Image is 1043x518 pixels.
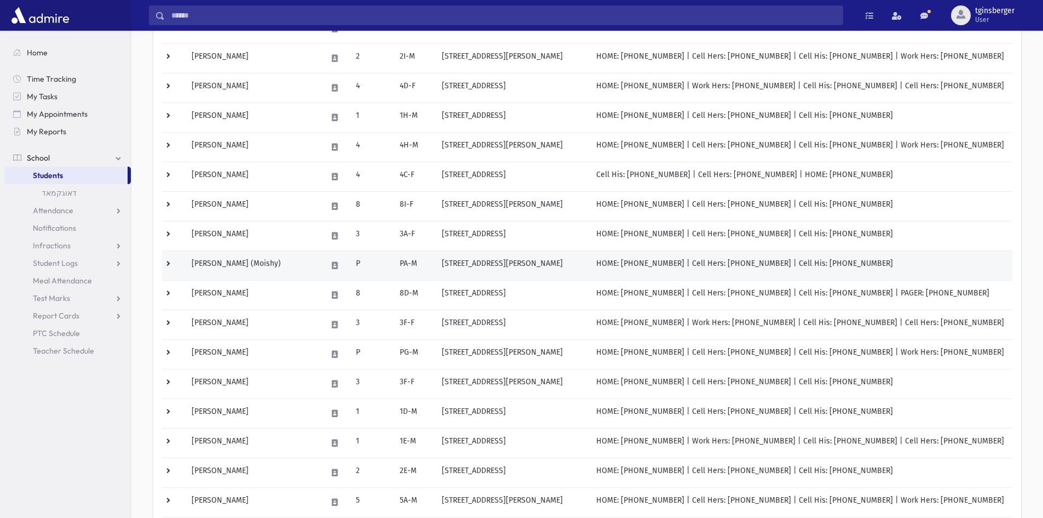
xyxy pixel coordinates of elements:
[4,149,131,167] a: School
[185,428,320,458] td: [PERSON_NAME]
[185,369,320,399] td: [PERSON_NAME]
[185,103,320,132] td: [PERSON_NAME]
[590,73,1012,103] td: HOME: [PHONE_NUMBER] | Work Hers: [PHONE_NUMBER] | Cell His: [PHONE_NUMBER] | Cell Hers: [PHONE_N...
[33,276,92,286] span: Meal Attendance
[4,44,131,61] a: Home
[393,73,435,103] td: 4D-F
[27,74,76,84] span: Time Tracking
[4,237,131,254] a: Infractions
[590,191,1012,221] td: HOME: [PHONE_NUMBER] | Cell Hers: [PHONE_NUMBER] | Cell His: [PHONE_NUMBER]
[349,339,393,369] td: P
[590,103,1012,132] td: HOME: [PHONE_NUMBER] | Cell Hers: [PHONE_NUMBER] | Cell His: [PHONE_NUMBER]
[185,43,320,73] td: [PERSON_NAME]
[4,254,131,272] a: Student Logs
[185,191,320,221] td: [PERSON_NAME]
[185,458,320,487] td: [PERSON_NAME]
[4,289,131,307] a: Test Marks
[4,307,131,325] a: Report Cards
[393,162,435,191] td: 4C-F
[9,4,72,26] img: AdmirePro
[349,487,393,517] td: 5
[975,15,1015,24] span: User
[349,103,393,132] td: 1
[435,280,590,310] td: [STREET_ADDRESS]
[185,162,320,191] td: [PERSON_NAME]
[33,206,73,215] span: Attendance
[27,92,57,101] span: My Tasks
[185,280,320,310] td: [PERSON_NAME]
[393,369,435,399] td: 3F-F
[975,7,1015,15] span: tginsberger
[33,258,78,268] span: Student Logs
[4,167,128,184] a: Students
[393,251,435,280] td: PA-M
[349,162,393,191] td: 4
[590,458,1012,487] td: HOME: [PHONE_NUMBER] | Cell Hers: [PHONE_NUMBER] | Cell His: [PHONE_NUMBER]
[435,162,590,191] td: [STREET_ADDRESS]
[435,310,590,339] td: [STREET_ADDRESS]
[33,170,63,180] span: Students
[33,241,71,251] span: Infractions
[33,223,76,233] span: Notifications
[393,221,435,251] td: 3A-F
[590,162,1012,191] td: Cell His: [PHONE_NUMBER] | Cell Hers: [PHONE_NUMBER] | HOME: [PHONE_NUMBER]
[435,487,590,517] td: [STREET_ADDRESS][PERSON_NAME]
[435,73,590,103] td: [STREET_ADDRESS]
[185,310,320,339] td: [PERSON_NAME]
[4,88,131,105] a: My Tasks
[185,251,320,280] td: [PERSON_NAME] (Moishy)
[27,48,48,58] span: Home
[4,325,131,342] a: PTC Schedule
[185,221,320,251] td: [PERSON_NAME]
[4,184,131,202] a: דאוגקמאד
[165,5,843,25] input: Search
[185,487,320,517] td: [PERSON_NAME]
[393,280,435,310] td: 8D-M
[185,399,320,428] td: [PERSON_NAME]
[349,280,393,310] td: 8
[590,221,1012,251] td: HOME: [PHONE_NUMBER] | Cell Hers: [PHONE_NUMBER] | Cell His: [PHONE_NUMBER]
[435,221,590,251] td: [STREET_ADDRESS]
[393,428,435,458] td: 1E-M
[4,342,131,360] a: Teacher Schedule
[393,458,435,487] td: 2E-M
[33,328,80,338] span: PTC Schedule
[349,191,393,221] td: 8
[27,127,66,136] span: My Reports
[349,428,393,458] td: 1
[435,132,590,162] td: [STREET_ADDRESS][PERSON_NAME]
[435,251,590,280] td: [STREET_ADDRESS][PERSON_NAME]
[393,487,435,517] td: 5A-M
[349,221,393,251] td: 3
[27,153,50,163] span: School
[590,428,1012,458] td: HOME: [PHONE_NUMBER] | Work Hers: [PHONE_NUMBER] | Cell His: [PHONE_NUMBER] | Cell Hers: [PHONE_N...
[4,219,131,237] a: Notifications
[393,43,435,73] td: 2I-M
[435,399,590,428] td: [STREET_ADDRESS]
[590,43,1012,73] td: HOME: [PHONE_NUMBER] | Cell Hers: [PHONE_NUMBER] | Cell His: [PHONE_NUMBER] | Work Hers: [PHONE_N...
[435,339,590,369] td: [STREET_ADDRESS][PERSON_NAME]
[393,191,435,221] td: 8I-F
[349,399,393,428] td: 1
[4,105,131,123] a: My Appointments
[185,132,320,162] td: [PERSON_NAME]
[33,293,70,303] span: Test Marks
[33,346,94,356] span: Teacher Schedule
[590,251,1012,280] td: HOME: [PHONE_NUMBER] | Cell Hers: [PHONE_NUMBER] | Cell His: [PHONE_NUMBER]
[393,310,435,339] td: 3F-F
[349,43,393,73] td: 2
[393,132,435,162] td: 4H-M
[435,458,590,487] td: [STREET_ADDRESS]
[590,280,1012,310] td: HOME: [PHONE_NUMBER] | Cell Hers: [PHONE_NUMBER] | Cell His: [PHONE_NUMBER] | PAGER: [PHONE_NUMBER]
[4,272,131,289] a: Meal Attendance
[590,310,1012,339] td: HOME: [PHONE_NUMBER] | Work Hers: [PHONE_NUMBER] | Cell His: [PHONE_NUMBER] | Cell Hers: [PHONE_N...
[590,399,1012,428] td: HOME: [PHONE_NUMBER] | Cell Hers: [PHONE_NUMBER] | Cell His: [PHONE_NUMBER]
[4,123,131,140] a: My Reports
[435,428,590,458] td: [STREET_ADDRESS]
[349,73,393,103] td: 4
[4,70,131,88] a: Time Tracking
[590,487,1012,517] td: HOME: [PHONE_NUMBER] | Cell Hers: [PHONE_NUMBER] | Cell His: [PHONE_NUMBER] | Work Hers: [PHONE_N...
[349,251,393,280] td: P
[435,103,590,132] td: [STREET_ADDRESS]
[435,369,590,399] td: [STREET_ADDRESS][PERSON_NAME]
